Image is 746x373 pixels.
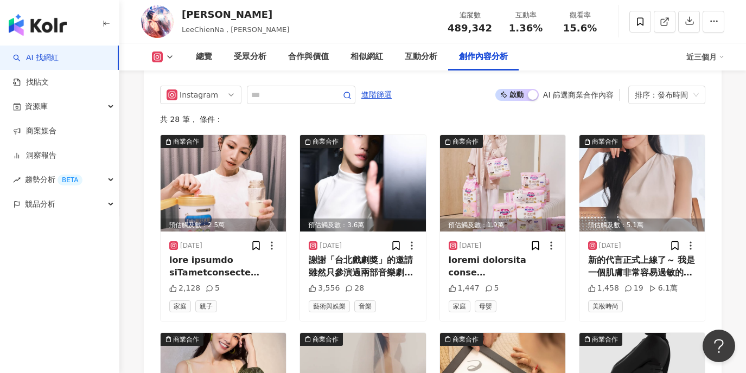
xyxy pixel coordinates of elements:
div: 商業合作 [592,334,618,345]
div: 1,458 [588,283,619,294]
div: 28 [345,283,364,294]
div: 追蹤數 [448,10,492,21]
div: 5 [206,283,220,294]
span: 資源庫 [25,94,48,119]
div: 相似網紅 [350,50,383,63]
div: 預估觸及數：5.1萬 [579,218,705,232]
div: 商業合作 [452,334,479,345]
div: post-image商業合作預估觸及數：2.5萬 [161,135,286,231]
img: post-image [440,135,565,231]
div: Instagram [180,86,215,104]
div: loremi dolorsita conse adipiscingelItseddoeiusmo temporincidid utlabo etdoloremagn aliquaeni admi... [449,254,557,279]
div: AI 篩選商業合作內容 [543,91,614,99]
div: 預估觸及數：1.9萬 [440,218,565,232]
div: 商業合作 [313,334,339,345]
span: 競品分析 [25,192,55,216]
div: 預估觸及數：2.5萬 [161,218,286,232]
div: 觀看率 [559,10,601,21]
a: searchAI 找網紅 [13,53,59,63]
div: 預估觸及數：3.6萬 [300,218,425,232]
div: 排序：發布時間 [635,86,689,104]
div: post-image商業合作預估觸及數：3.6萬 [300,135,425,231]
div: 新的代言正式上線了～ 我是一個肌膚非常容易過敏的人 特別是環境的髒空氣和塵蟎 所以我變得潔癖 也特別挑惕 尤其現在家裡多了一個小寶寶 環境上的潔淨更是不能馬虎 我真的很開心遇到 台灣紗窗第一品牌... [588,254,696,279]
div: 3,556 [309,283,340,294]
img: post-image [579,135,705,231]
div: 商業合作 [173,334,199,345]
div: 受眾分析 [234,50,266,63]
div: 共 28 筆 ， 條件： [160,115,705,124]
div: 19 [624,283,643,294]
div: 6.1萬 [649,283,678,294]
iframe: Help Scout Beacon - Open [703,330,735,362]
span: 進階篩選 [361,86,392,104]
div: 互動率 [505,10,546,21]
div: [DATE] [320,241,342,250]
div: 商業合作 [592,136,618,147]
span: 趨勢分析 [25,168,82,192]
div: 創作內容分析 [459,50,508,63]
div: [DATE] [180,241,202,250]
div: 商業合作 [452,136,479,147]
div: [DATE] [460,241,482,250]
button: 進階篩選 [361,86,392,103]
img: post-image [300,135,425,231]
img: KOL Avatar [141,5,174,38]
span: 1.36% [509,23,543,34]
span: 489,342 [448,22,492,34]
span: 親子 [195,300,217,312]
div: BETA [58,175,82,185]
img: post-image [161,135,286,231]
div: 商業合作 [173,136,199,147]
a: 找貼文 [13,77,49,88]
span: 15.6% [563,23,597,34]
a: 商案媒合 [13,126,56,137]
span: 母嬰 [475,300,496,312]
div: post-image商業合作預估觸及數：5.1萬 [579,135,705,231]
span: rise [13,176,21,184]
span: LeeChienNa , [PERSON_NAME] [182,25,289,34]
div: 合作與價值 [288,50,329,63]
div: 互動分析 [405,50,437,63]
div: 商業合作 [313,136,339,147]
div: 近三個月 [686,48,724,66]
div: 總覽 [196,50,212,63]
div: [DATE] [599,241,621,250]
img: logo [9,14,67,36]
span: 美妝時尚 [588,300,623,312]
div: 1,447 [449,283,480,294]
div: 2,128 [169,283,200,294]
span: 藝術與娛樂 [309,300,350,312]
span: 家庭 [449,300,470,312]
div: 謝謝「台北戲劇獎」的邀請 雖然只參演過兩部音樂劇和舞台劇 一踏進[GEOGRAPHIC_DATA] [GEOGRAPHIC_DATA]的回憶一一浮現 在後台還相遇木蘭少女的大家 好想念 好感動 ... [309,254,417,279]
div: post-image商業合作預估觸及數：1.9萬 [440,135,565,231]
div: [PERSON_NAME] [182,8,289,21]
span: 家庭 [169,300,191,312]
span: 音樂 [354,300,376,312]
div: lore ipsumdo siTametconsecte adipiscinge。 seddoeius tempori。 utlaboreetd。 magnaali。 enimadmi veni... [169,254,277,279]
div: 5 [485,283,499,294]
a: 洞察報告 [13,150,56,161]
